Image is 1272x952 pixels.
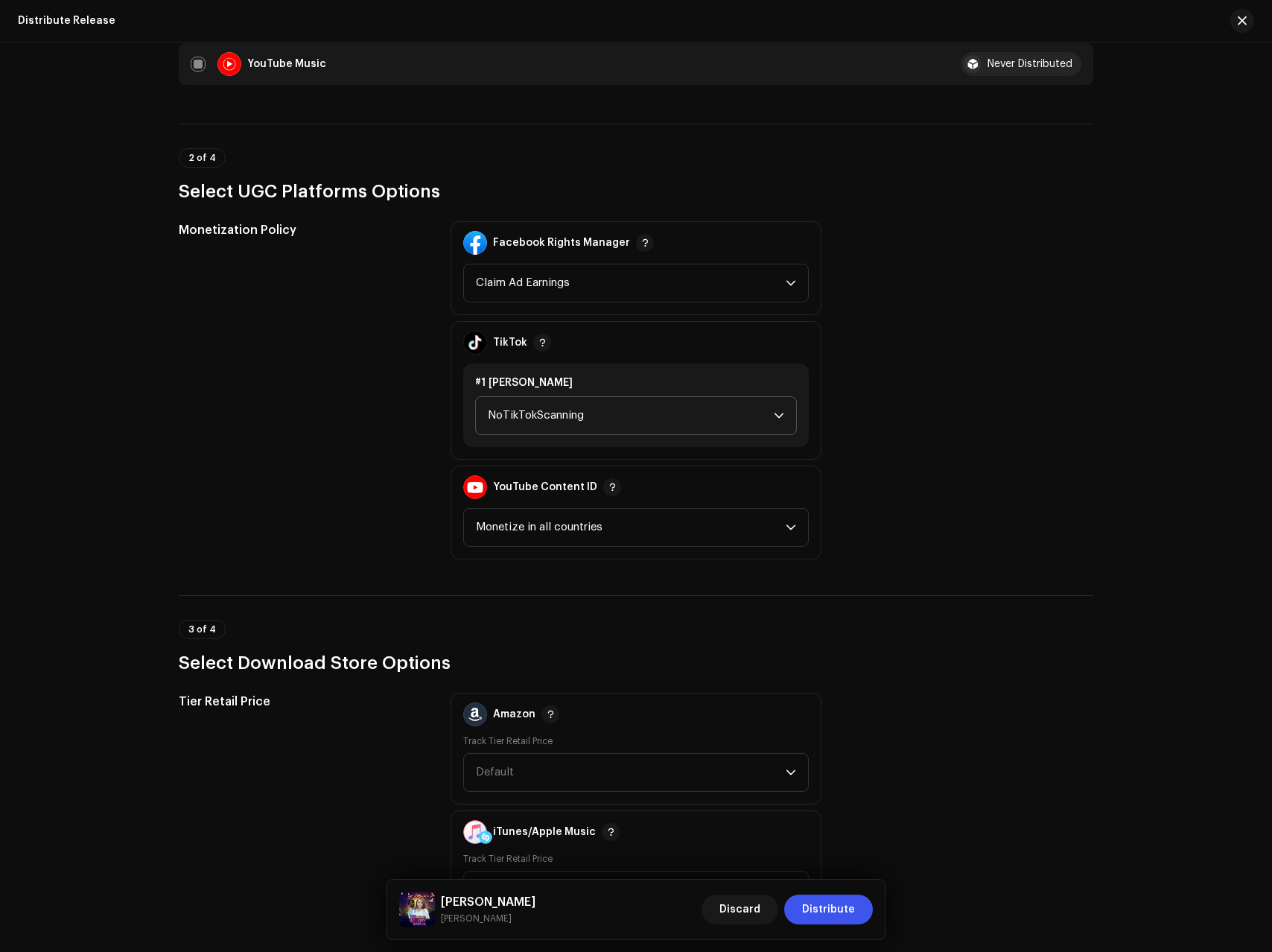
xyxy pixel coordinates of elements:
[399,892,435,927] img: b69ce332-e78d-45f7-ad8a-5e573f895a38
[179,180,1093,203] h3: Select UGC Platforms Options
[441,893,535,911] h5: Jani Mera
[476,264,786,302] span: Claim Ad Earnings
[475,375,797,390] div: #1 [PERSON_NAME]
[488,397,774,434] span: NoTikTokScanning
[719,895,760,924] span: Discard
[786,509,796,546] div: dropdown trigger
[786,872,796,909] div: dropdown trigger
[476,754,786,791] span: Default
[493,826,596,838] div: iTunes/Apple Music
[493,708,535,720] div: Amazon
[463,853,553,865] label: Track Tier Retail Price
[476,767,514,778] span: Default
[702,895,778,924] button: Discard
[179,221,427,239] h5: Monetization Policy
[493,237,630,249] div: Facebook Rights Manager
[441,911,535,926] small: Jani Mera
[247,59,326,69] div: YouTube Music
[18,15,115,27] div: Distribute Release
[988,59,1072,69] div: Never Distributed
[476,509,786,546] span: Monetize in all countries
[784,895,873,924] button: Distribute
[786,754,796,791] div: dropdown trigger
[493,481,597,493] div: YouTube Content ID
[476,872,786,909] span: Default
[802,895,855,924] span: Distribute
[463,735,553,747] label: Track Tier Retail Price
[188,153,216,162] span: 2 of 4
[774,397,784,434] div: dropdown trigger
[786,264,796,302] div: dropdown trigger
[179,651,1093,675] h3: Select Download Store Options
[493,337,527,349] div: TikTok
[179,693,427,711] h5: Tier Retail Price
[188,625,216,634] span: 3 of 4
